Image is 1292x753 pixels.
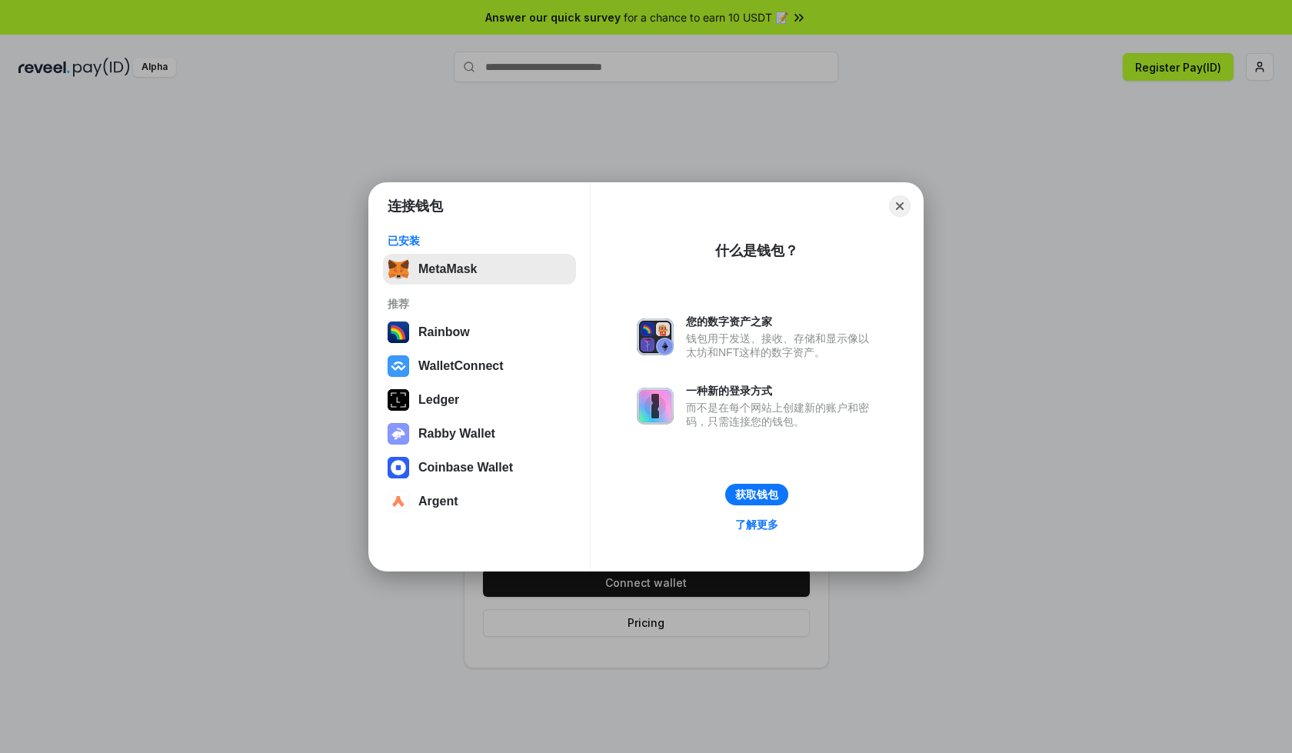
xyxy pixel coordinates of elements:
[383,452,576,483] button: Coinbase Wallet
[388,491,409,512] img: svg+xml,%3Csvg%20width%3D%2228%22%20height%3D%2228%22%20viewBox%3D%220%200%2028%2028%22%20fill%3D...
[418,495,458,508] div: Argent
[735,488,778,501] div: 获取钱包
[388,297,571,311] div: 推荐
[686,384,877,398] div: 一种新的登录方式
[383,254,576,285] button: MetaMask
[383,486,576,517] button: Argent
[388,234,571,248] div: 已安装
[735,518,778,531] div: 了解更多
[388,258,409,280] img: svg+xml,%3Csvg%20fill%3D%22none%22%20height%3D%2233%22%20viewBox%3D%220%200%2035%2033%22%20width%...
[418,325,470,339] div: Rainbow
[637,388,674,425] img: svg+xml,%3Csvg%20xmlns%3D%22http%3A%2F%2Fwww.w3.org%2F2000%2Fsvg%22%20fill%3D%22none%22%20viewBox...
[383,418,576,449] button: Rabby Wallet
[715,242,798,260] div: 什么是钱包？
[388,322,409,343] img: svg+xml,%3Csvg%20width%3D%22120%22%20height%3D%22120%22%20viewBox%3D%220%200%20120%20120%22%20fil...
[388,423,409,445] img: svg+xml,%3Csvg%20xmlns%3D%22http%3A%2F%2Fwww.w3.org%2F2000%2Fsvg%22%20fill%3D%22none%22%20viewBox...
[725,484,788,505] button: 获取钱包
[388,457,409,478] img: svg+xml,%3Csvg%20width%3D%2228%22%20height%3D%2228%22%20viewBox%3D%220%200%2028%2028%22%20fill%3D...
[686,315,877,328] div: 您的数字资产之家
[686,401,877,428] div: 而不是在每个网站上创建新的账户和密码，只需连接您的钱包。
[418,393,459,407] div: Ledger
[418,427,495,441] div: Rabby Wallet
[388,389,409,411] img: svg+xml,%3Csvg%20xmlns%3D%22http%3A%2F%2Fwww.w3.org%2F2000%2Fsvg%22%20width%3D%2228%22%20height%3...
[383,317,576,348] button: Rainbow
[418,359,504,373] div: WalletConnect
[383,351,576,381] button: WalletConnect
[388,355,409,377] img: svg+xml,%3Csvg%20width%3D%2228%22%20height%3D%2228%22%20viewBox%3D%220%200%2028%2028%22%20fill%3D...
[686,332,877,359] div: 钱包用于发送、接收、存储和显示像以太坊和NFT这样的数字资产。
[889,195,911,217] button: Close
[637,318,674,355] img: svg+xml,%3Csvg%20xmlns%3D%22http%3A%2F%2Fwww.w3.org%2F2000%2Fsvg%22%20fill%3D%22none%22%20viewBox...
[383,385,576,415] button: Ledger
[418,461,513,475] div: Coinbase Wallet
[726,515,788,535] a: 了解更多
[418,262,477,276] div: MetaMask
[388,197,443,215] h1: 连接钱包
